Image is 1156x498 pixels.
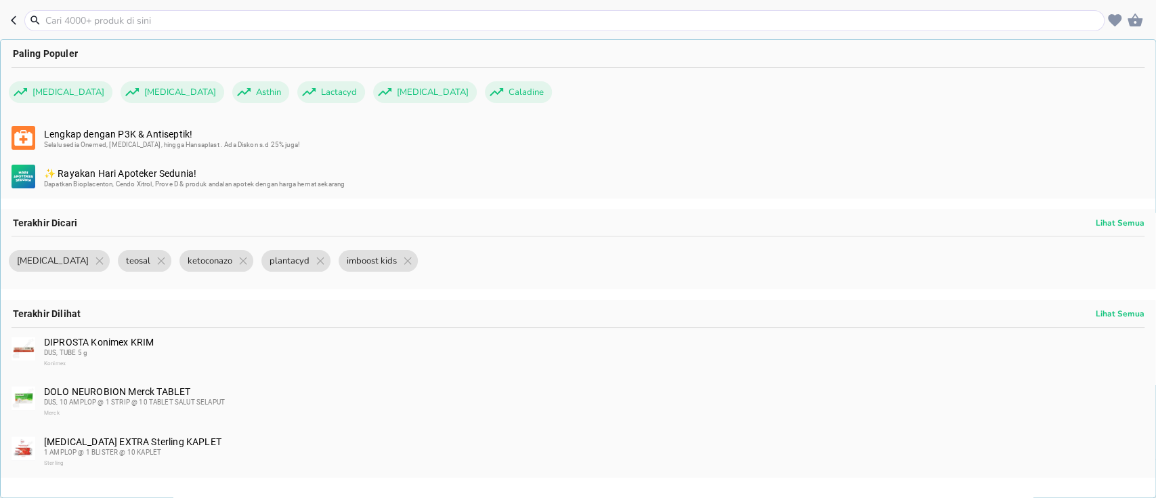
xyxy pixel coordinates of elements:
div: Caladine [485,81,552,103]
span: Dapatkan Bioplacenton, Cendo Xitrol, Prove D & produk andalan apotek dengan harga hemat sekarang [44,180,345,188]
div: Lengkap dengan P3K & Antiseptik! [44,129,1143,150]
span: [MEDICAL_DATA] [24,81,112,103]
div: imboost kids [339,250,418,272]
div: [MEDICAL_DATA] [121,81,224,103]
div: teosal [118,250,171,272]
span: Asthin [248,81,289,103]
p: Lihat Semua [1096,308,1144,319]
span: imboost kids [339,250,405,272]
span: Merck [44,410,60,416]
input: Cari 4000+ produk di sini [44,14,1101,28]
div: Terakhir Dicari [1,209,1155,236]
span: DUS, TUBE 5 g [44,349,87,356]
div: [MEDICAL_DATA] [9,81,112,103]
div: Asthin [232,81,289,103]
div: plantacyd [261,250,330,272]
div: DOLO NEUROBION Merck TABLET [44,386,1143,419]
div: Terakhir Dilihat [1,300,1155,327]
div: Lactacyd [297,81,365,103]
span: [MEDICAL_DATA] [9,250,97,272]
img: efbe559c-b315-4a9d-8991-07e890afe28e.svg [12,165,35,188]
span: Konimex [44,360,66,367]
div: [MEDICAL_DATA] [373,81,477,103]
div: ketoconazo [179,250,253,272]
img: b4dbc6bd-13c0-48bd-bda2-71397b69545d.svg [12,126,35,150]
span: Lactacyd [313,81,365,103]
p: Lihat Semua [1096,217,1144,228]
span: DUS, 10 AMPLOP @ 1 STRIP @ 10 TABLET SALUT SELAPUT [44,398,225,406]
span: 1 AMPLOP @ 1 BLISTER @ 10 KAPLET [44,449,161,456]
span: ketoconazo [179,250,240,272]
span: plantacyd [261,250,318,272]
span: teosal [118,250,158,272]
div: Paling Populer [1,40,1155,67]
span: Selalu sedia Onemed, [MEDICAL_DATA], hingga Hansaplast . Ada Diskon s.d 25% juga! [44,141,300,148]
span: Sterling [44,460,63,466]
span: [MEDICAL_DATA] [136,81,224,103]
span: [MEDICAL_DATA] [389,81,477,103]
div: [MEDICAL_DATA] [9,250,110,272]
div: [MEDICAL_DATA] EXTRA Sterling KAPLET [44,436,1143,469]
div: ✨ Rayakan Hari Apoteker Sedunia! [44,168,1143,190]
span: Caladine [500,81,552,103]
div: DIPROSTA Konimex KRIM [44,337,1143,369]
